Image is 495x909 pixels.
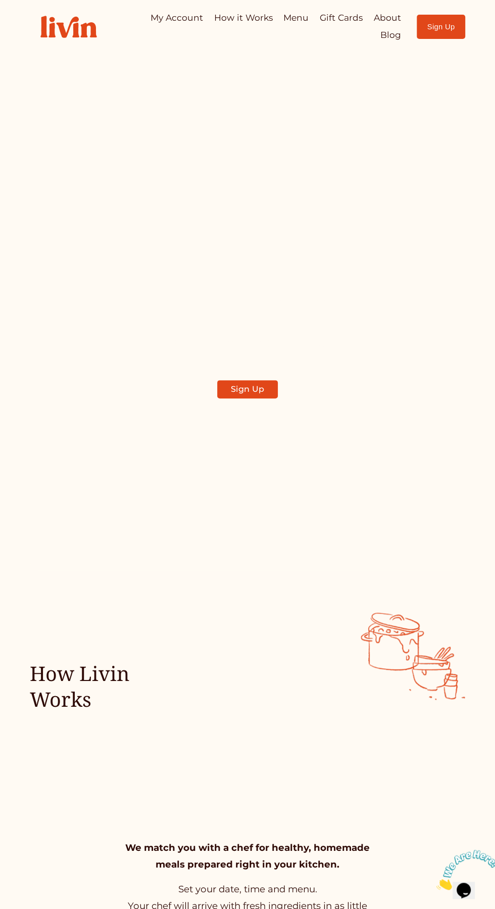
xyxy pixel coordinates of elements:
[432,846,495,894] iframe: chat widget
[373,9,401,26] a: About
[151,9,203,26] a: My Account
[114,333,381,368] span: Find a local chef who prepares customized, healthy meals in your kitchen
[417,15,465,39] a: Sign Up
[283,9,309,26] a: Menu
[4,4,67,44] img: Chat attention grabber
[94,283,401,319] span: Take Back Your Evenings
[380,27,401,44] a: Blog
[214,9,273,26] a: How it Works
[217,380,277,398] a: Sign Up
[320,9,363,26] a: Gift Cards
[30,5,108,49] img: Livin
[125,842,372,870] strong: We match you with a chef for healthy, homemade meals prepared right in your kitchen.
[30,661,190,712] h2: How Livin Works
